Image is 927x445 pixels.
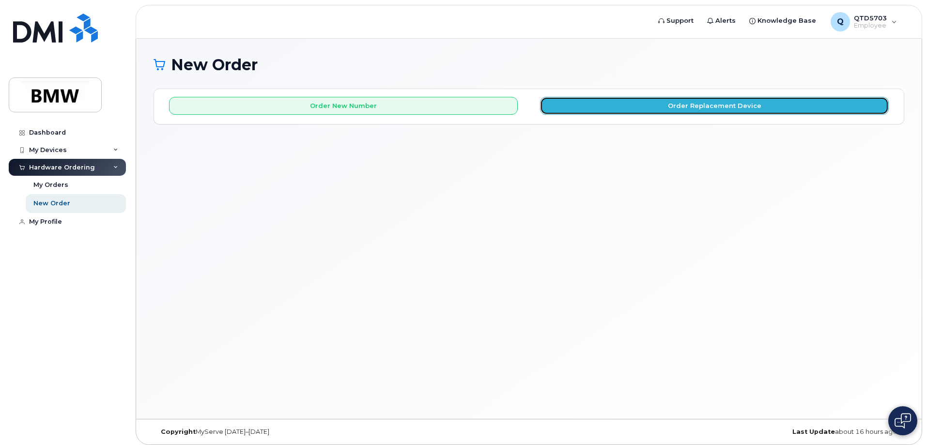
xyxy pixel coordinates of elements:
div: about 16 hours ago [654,428,904,436]
strong: Last Update [792,428,835,435]
div: MyServe [DATE]–[DATE] [154,428,404,436]
button: Order New Number [169,97,518,115]
strong: Copyright [161,428,196,435]
button: Order Replacement Device [540,97,889,115]
img: Open chat [895,413,911,429]
h1: New Order [154,56,904,73]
